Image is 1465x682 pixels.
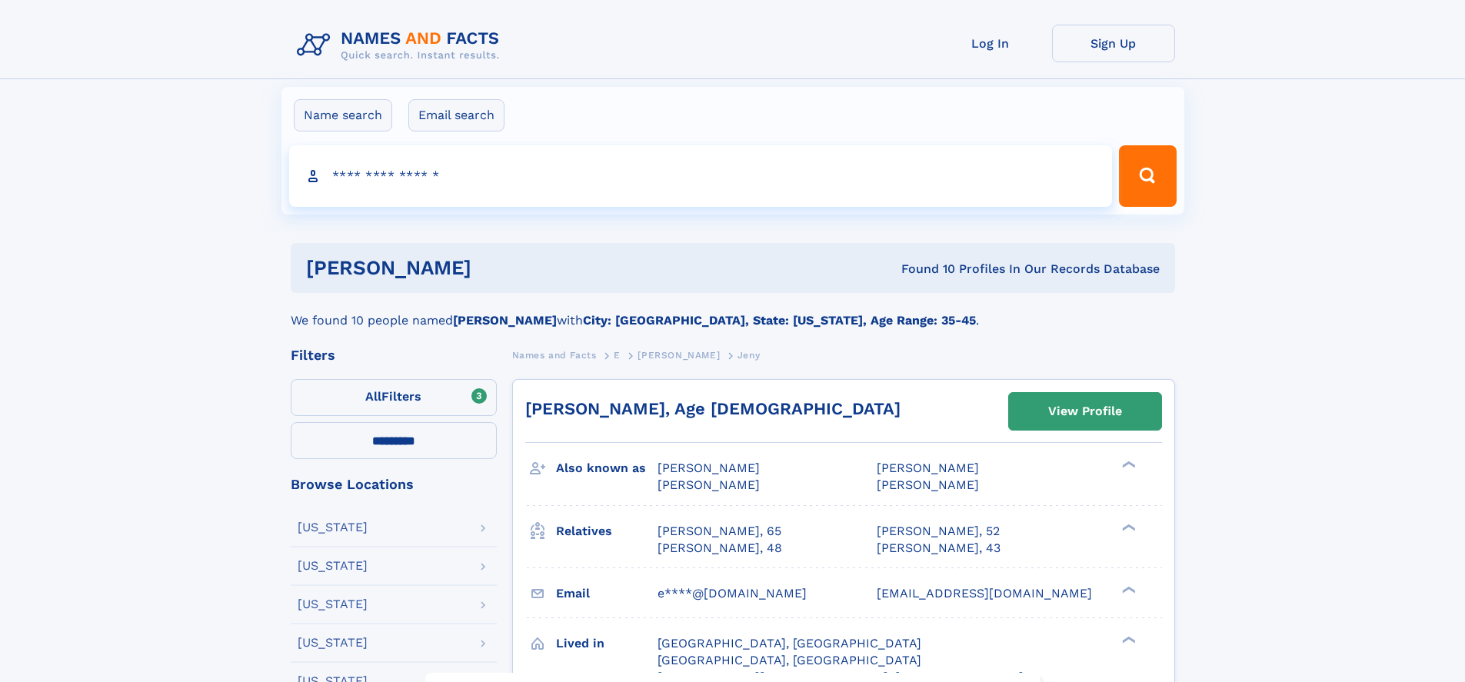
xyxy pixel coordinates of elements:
[291,348,497,362] div: Filters
[1119,145,1176,207] button: Search Button
[614,345,621,364] a: E
[1009,393,1161,430] a: View Profile
[877,540,1001,557] a: [PERSON_NAME], 43
[365,389,381,404] span: All
[658,653,921,667] span: [GEOGRAPHIC_DATA], [GEOGRAPHIC_DATA]
[658,540,782,557] a: [PERSON_NAME], 48
[658,461,760,475] span: [PERSON_NAME]
[929,25,1052,62] a: Log In
[638,350,720,361] span: [PERSON_NAME]
[291,25,512,66] img: Logo Names and Facts
[525,399,901,418] a: [PERSON_NAME], Age [DEMOGRAPHIC_DATA]
[556,518,658,544] h3: Relatives
[298,560,368,572] div: [US_STATE]
[1118,522,1137,532] div: ❯
[658,636,921,650] span: [GEOGRAPHIC_DATA], [GEOGRAPHIC_DATA]
[556,581,658,607] h3: Email
[1048,394,1122,429] div: View Profile
[298,598,368,610] div: [US_STATE]
[453,313,557,328] b: [PERSON_NAME]
[583,313,976,328] b: City: [GEOGRAPHIC_DATA], State: [US_STATE], Age Range: 35-45
[408,99,504,131] label: Email search
[877,586,1092,600] span: [EMAIL_ADDRESS][DOMAIN_NAME]
[556,455,658,481] h3: Also known as
[306,258,687,278] h1: [PERSON_NAME]
[658,477,760,492] span: [PERSON_NAME]
[556,630,658,657] h3: Lived in
[298,637,368,649] div: [US_STATE]
[1118,584,1137,594] div: ❯
[294,99,392,131] label: Name search
[638,345,720,364] a: [PERSON_NAME]
[1052,25,1175,62] a: Sign Up
[1118,634,1137,644] div: ❯
[877,523,1000,540] a: [PERSON_NAME], 52
[614,350,621,361] span: E
[298,521,368,534] div: [US_STATE]
[737,350,760,361] span: Jeny
[291,293,1175,330] div: We found 10 people named with .
[877,461,979,475] span: [PERSON_NAME]
[291,477,497,491] div: Browse Locations
[877,477,979,492] span: [PERSON_NAME]
[686,261,1160,278] div: Found 10 Profiles In Our Records Database
[291,379,497,416] label: Filters
[512,345,597,364] a: Names and Facts
[658,523,781,540] a: [PERSON_NAME], 65
[1118,460,1137,470] div: ❯
[289,145,1113,207] input: search input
